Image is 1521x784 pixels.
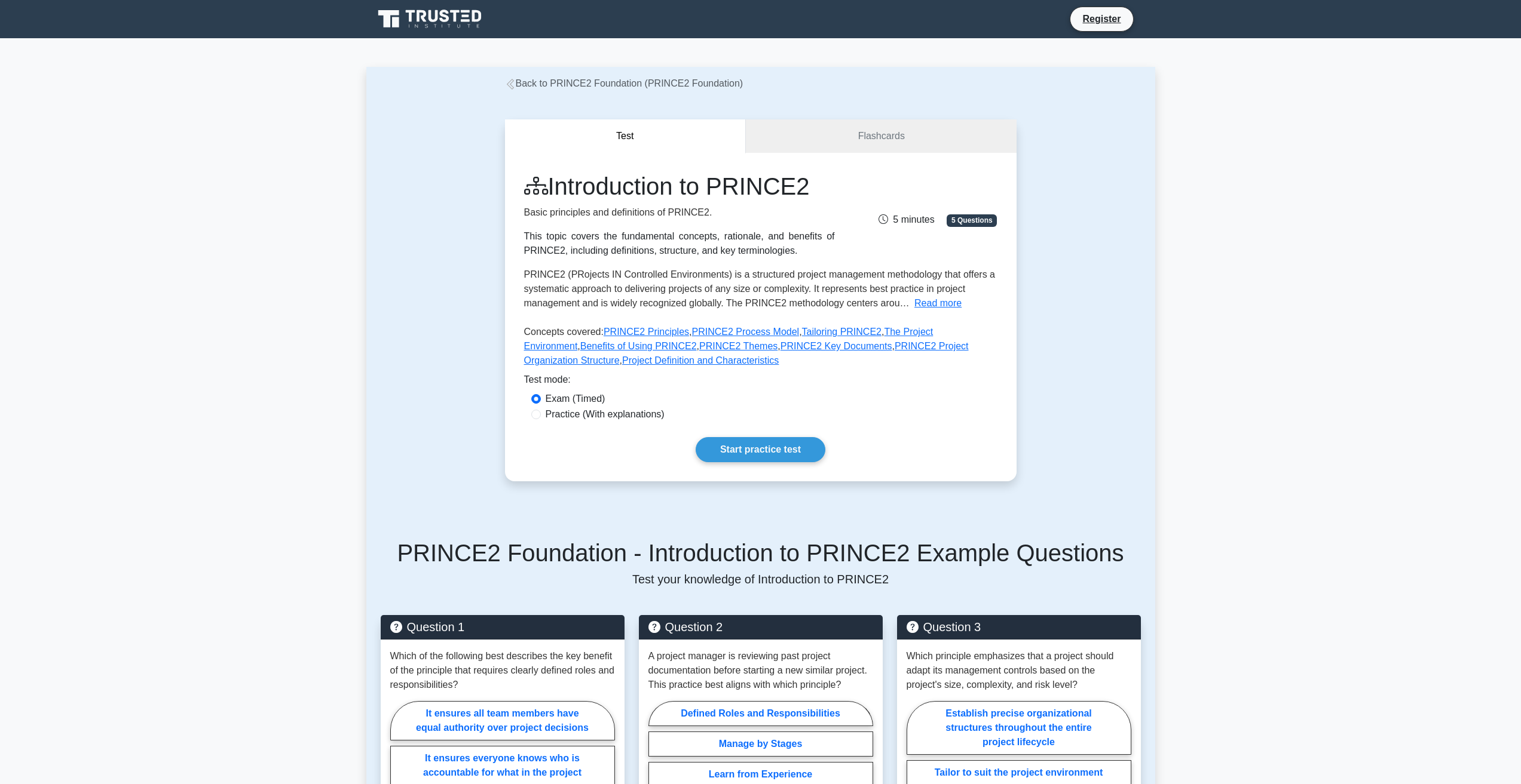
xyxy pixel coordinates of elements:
[907,620,1131,634] h5: Question 3
[648,731,873,757] label: Manage by Stages
[781,341,892,351] a: PRINCE2 Key Documents
[907,649,1131,692] p: Which principle emphasizes that a project should adapt its management controls based on the proje...
[699,341,778,351] a: PRINCE2 Themes
[802,327,882,337] a: Tailoring PRINCE2
[1075,11,1128,26] a: Register
[524,269,996,308] span: PRINCE2 (PRojects IN Controlled Environments) is a structured project management methodology that...
[381,572,1141,586] p: Test your knowledge of Introduction to PRINCE2
[390,701,615,740] label: It ensures all team members have equal authority over project decisions
[381,539,1141,567] h5: PRINCE2 Foundation - Introduction to PRINCE2 Example Questions
[604,327,689,337] a: PRINCE2 Principles
[696,437,825,462] a: Start practice test
[546,407,665,422] label: Practice (With explanations)
[524,325,997,373] p: Concepts covered: , , , , , , , ,
[524,229,835,258] div: This topic covers the fundamental concepts, rationale, and benefits of PRINCE2, including definit...
[622,355,779,365] a: Project Definition and Characteristics
[692,327,800,337] a: PRINCE2 Process Model
[524,172,835,201] h1: Introduction to PRINCE2
[580,341,697,351] a: Benefits of Using PRINCE2
[746,119,1016,153] a: Flashcards
[524,205,835,220] p: Basic principles and definitions of PRINCE2.
[648,620,873,634] h5: Question 2
[524,341,969,365] a: PRINCE2 Project Organization Structure
[505,119,746,153] button: Test
[907,701,1131,755] label: Establish precise organizational structures throughout the entire project lifecycle
[546,392,605,406] label: Exam (Timed)
[648,649,873,692] p: A project manager is reviewing past project documentation before starting a new similar project. ...
[648,701,873,726] label: Defined Roles and Responsibilities
[505,78,743,88] a: Back to PRINCE2 Foundation (PRINCE2 Foundation)
[879,214,934,225] span: 5 minutes
[947,214,997,226] span: 5 Questions
[390,620,615,634] h5: Question 1
[524,373,997,392] div: Test mode:
[914,296,962,310] button: Read more
[390,649,615,692] p: Which of the following best describes the key benefit of the principle that requires clearly defi...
